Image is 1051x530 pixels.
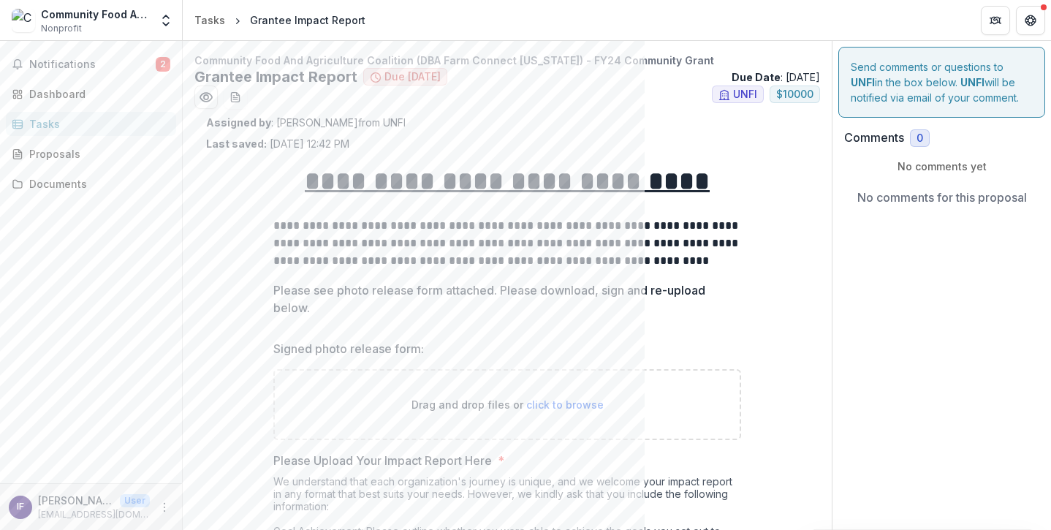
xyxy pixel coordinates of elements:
[189,10,371,31] nav: breadcrumb
[273,340,424,357] p: Signed photo release form:
[38,493,114,508] p: [PERSON_NAME]
[526,398,604,411] span: click to browse
[194,86,218,109] button: Preview b89c2530-b913-41b5-91d6-31db86c5e383.pdf
[194,12,225,28] div: Tasks
[6,112,176,136] a: Tasks
[776,88,813,101] span: $ 10000
[29,146,164,162] div: Proposals
[224,86,247,109] button: download-word-button
[189,10,231,31] a: Tasks
[29,176,164,192] div: Documents
[12,9,35,32] img: Community Food And Agriculture Coalition (DBA Farm Connect Montana)
[6,172,176,196] a: Documents
[29,58,156,71] span: Notifications
[156,57,170,72] span: 2
[41,7,150,22] div: Community Food And Agriculture Coalition (DBA Farm Connect [US_STATE])
[273,281,732,317] p: Please see photo release form attached. Please download, sign and re-upload below.
[206,136,349,151] p: [DATE] 12:42 PM
[41,22,82,35] span: Nonprofit
[732,71,781,83] strong: Due Date
[960,76,984,88] strong: UNFI
[29,116,164,132] div: Tasks
[6,82,176,106] a: Dashboard
[206,115,808,130] p: : [PERSON_NAME] from UNFI
[6,53,176,76] button: Notifications2
[273,452,492,469] p: Please Upload Your Impact Report Here
[857,189,1027,206] p: No comments for this proposal
[194,53,820,68] p: Community Food And Agriculture Coalition (DBA Farm Connect [US_STATE]) - FY24 Community Grant
[156,499,173,516] button: More
[844,131,904,145] h2: Comments
[194,68,357,86] h2: Grantee Impact Report
[1016,6,1045,35] button: Get Help
[733,88,757,101] span: UNFI
[6,142,176,166] a: Proposals
[838,47,1045,118] div: Send comments or questions to in the box below. will be notified via email of your comment.
[981,6,1010,35] button: Partners
[156,6,176,35] button: Open entity switcher
[29,86,164,102] div: Dashboard
[17,502,24,512] div: Ian Finch
[844,159,1039,174] p: No comments yet
[206,137,267,150] strong: Last saved:
[120,494,150,507] p: User
[384,71,441,83] span: Due [DATE]
[851,76,875,88] strong: UNFI
[917,132,923,145] span: 0
[250,12,365,28] div: Grantee Impact Report
[206,116,271,129] strong: Assigned by
[411,397,604,412] p: Drag and drop files or
[732,69,820,85] p: : [DATE]
[38,508,150,521] p: [EMAIL_ADDRESS][DOMAIN_NAME]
